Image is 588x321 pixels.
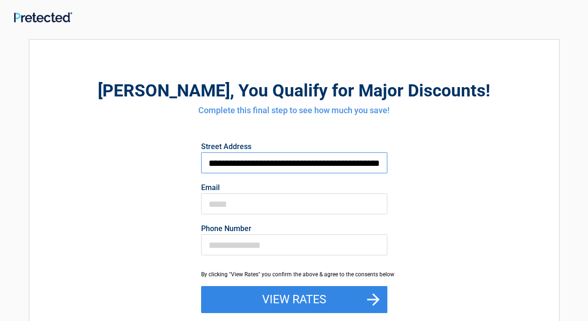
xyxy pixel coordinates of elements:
[201,225,387,232] label: Phone Number
[201,286,387,313] button: View Rates
[14,12,72,23] img: Main Logo
[201,184,387,191] label: Email
[201,270,387,279] div: By clicking "View Rates" you confirm the above & agree to the consents below
[98,81,230,101] span: [PERSON_NAME]
[81,104,508,116] h4: Complete this final step to see how much you save!
[201,143,387,150] label: Street Address
[81,79,508,102] h2: , You Qualify for Major Discounts!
